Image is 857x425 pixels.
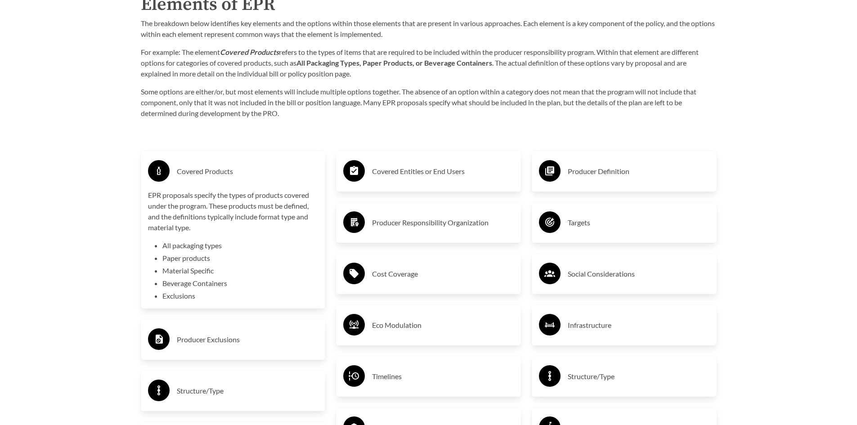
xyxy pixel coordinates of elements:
[162,240,319,251] li: All packaging types
[162,291,319,301] li: Exclusions
[372,215,514,230] h3: Producer Responsibility Organization
[220,48,279,56] strong: Covered Products
[141,47,717,79] p: For example: The element refers to the types of items that are required to be included within the...
[162,278,319,289] li: Beverage Containers
[568,318,709,332] h3: Infrastructure
[296,58,492,67] strong: All Packaging Types, Paper Products, or Beverage Containers
[372,369,514,384] h3: Timelines
[568,215,709,230] h3: Targets
[162,265,319,276] li: Material Specific
[177,384,319,398] h3: Structure/Type
[372,164,514,179] h3: Covered Entities or End Users
[177,332,319,347] h3: Producer Exclusions
[568,369,709,384] h3: Structure/Type
[141,86,717,119] p: Some options are either/or, but most elements will include multiple options together. The absence...
[177,164,319,179] h3: Covered Products
[372,318,514,332] h3: Eco Modulation
[162,253,319,264] li: Paper products
[568,267,709,281] h3: Social Considerations
[148,190,319,233] p: EPR proposals specify the types of products covered under the program. These products must be def...
[141,18,717,40] p: The breakdown below identifies key elements and the options within those elements that are presen...
[568,164,709,179] h3: Producer Definition
[372,267,514,281] h3: Cost Coverage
